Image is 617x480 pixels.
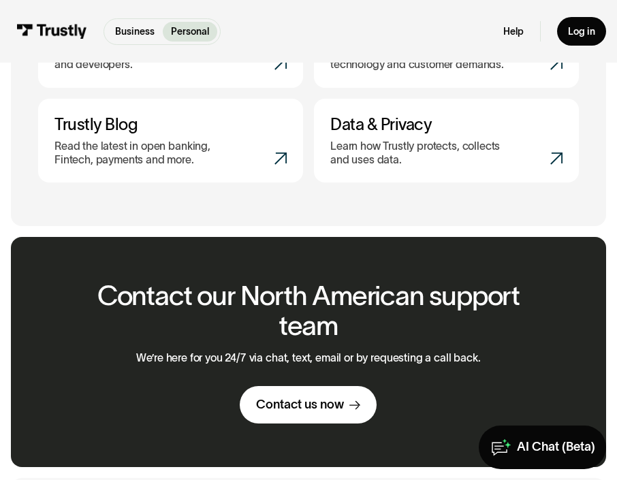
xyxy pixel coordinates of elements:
[240,386,377,423] a: Contact us now
[330,115,563,135] h3: Data & Privacy
[107,22,163,42] a: Business
[54,115,287,135] h3: Trustly Blog
[20,188,147,199] span: Retry the transaction later
[20,23,497,56] p: This error occurs when the connection to your bank is temporarily unavailable. These outages are ...
[474,233,496,255] button: Submit question
[163,22,217,42] a: Personal
[93,281,524,340] h2: Contact our North American support team
[20,66,497,77] p: For more details, visit our article: .
[38,99,303,182] a: Trustly BlogRead the latest in open banking, Fintech, payments and more.
[35,104,191,115] a: Services Temporarily Unavailable Error
[11,163,507,174] div: You may also want to ask...
[479,426,606,469] a: AI Chat (Beta)
[256,397,344,413] div: Contact us now
[466,269,507,280] img: Maven AGI Logo
[115,25,155,39] p: Business
[54,140,238,165] p: Read the latest in open banking, Fintech, payments and more.
[414,269,463,280] span: Powered by
[187,188,314,210] span: Try a different bank or payment method
[517,439,595,455] div: AI Chat (Beta)
[171,25,209,39] p: Personal
[16,24,87,39] img: Trustly Logo
[354,188,481,210] span: Learn more about bank availability
[20,88,497,99] div: Related links
[568,25,595,37] div: Log in
[330,140,514,165] p: Learn how Trustly protects, collects and uses data.
[557,17,606,46] a: Log in
[314,99,579,182] a: Data & PrivacyLearn how Trustly protects, collects and uses data.
[150,66,362,76] a: Trustly services are temporarily unavailable at BANK
[11,227,507,261] input: Question box
[136,351,480,364] p: We’re here for you 24/7 via chat, text, email or by requesting a call back.
[503,25,524,37] a: Help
